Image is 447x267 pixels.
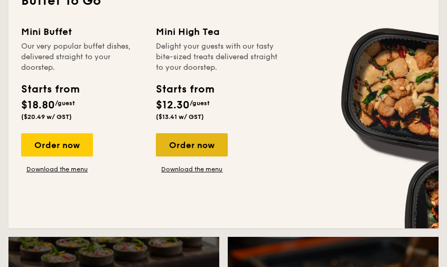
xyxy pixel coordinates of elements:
span: $18.80 [21,99,55,112]
div: Mini High Tea [156,24,280,39]
span: ($20.49 w/ GST) [21,113,72,121]
div: Starts from [156,81,213,97]
div: Starts from [21,81,78,97]
span: $12.30 [156,99,190,112]
a: Download the menu [156,165,228,173]
div: Our very popular buffet dishes, delivered straight to your doorstep. [21,41,143,73]
span: /guest [55,99,75,107]
div: Mini Buffet [21,24,143,39]
div: Order now [156,133,228,156]
span: ($13.41 w/ GST) [156,113,204,121]
div: Order now [21,133,93,156]
span: /guest [190,99,210,107]
a: Download the menu [21,165,93,173]
div: Delight your guests with our tasty bite-sized treats delivered straight to your doorstep. [156,41,280,73]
